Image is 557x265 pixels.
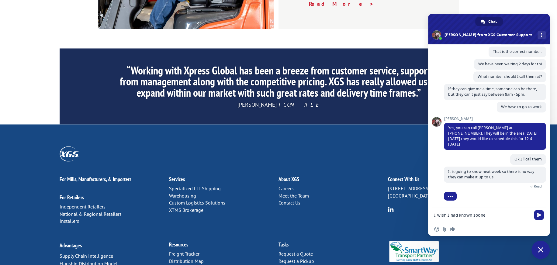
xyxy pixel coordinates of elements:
a: Freight Tracker [169,250,199,256]
span: Ok I'll call them [514,157,542,162]
span: That is the correct number. [493,49,542,54]
span: What number should I call them at? [478,74,542,79]
h2: Connect With Us [388,176,497,185]
div: Chat [475,17,503,26]
div: Close chat [531,241,550,259]
span: It is going to snow next week so there is no way they can make it up to us. [448,169,534,180]
a: Specialized LTL Shipping [169,185,221,191]
span: If they can give me a time, someone can be there, but they can't just say between 8am - 5pm. [448,86,537,97]
img: group-6 [388,206,394,212]
a: Meet the Team [278,192,309,198]
span: Insert an emoji [434,227,439,232]
a: Supply Chain Intelligence [60,253,113,259]
a: Advantages [60,242,82,249]
a: Installers [60,218,79,224]
a: Contact Us [278,199,300,205]
h2: Tasks [278,242,388,250]
a: Request a Quote [278,250,313,256]
span: Audio message [450,227,455,232]
a: About XGS [278,175,299,182]
img: Smartway_Logo [388,241,440,262]
span: ICON TILE [278,101,320,108]
p: [STREET_ADDRESS] [GEOGRAPHIC_DATA], [US_STATE] 37421 [388,185,497,199]
span: [PERSON_NAME] [444,117,546,121]
span: - [277,101,278,108]
a: For Mills, Manufacturers, & Importers [60,175,131,182]
a: Read More > [309,0,374,7]
span: [PERSON_NAME] [237,101,277,108]
a: XTMS Brokerage [169,207,203,213]
a: Distribution Map [169,258,204,264]
span: Send a file [442,227,447,232]
span: We have been waiting 2 days for thi [478,61,542,67]
h2: “Working with Xpress Global has been a breeze from customer service, support from management alon... [117,65,440,101]
span: Read [534,184,542,188]
a: Warehousing [169,192,196,198]
a: Independent Retailers [60,203,106,209]
div: More channels [538,31,546,39]
a: Resources [169,241,188,248]
a: Custom Logistics Solutions [169,199,225,205]
span: Send [534,210,544,220]
a: National & Regional Retailers [60,211,122,217]
span: We have to go to work [501,104,542,109]
a: For Retailers [60,194,84,201]
a: Request a Pickup [278,258,314,264]
a: Careers [278,185,294,191]
img: XGS_Logos_ALL_2024_All_White [60,146,79,161]
span: Chat [488,17,497,26]
span: Yes, you can call [PERSON_NAME] at [PHONE_NUMBER]. They will be in the area [DATE][DATE] they wou... [448,125,537,147]
a: Services [169,175,185,182]
textarea: Compose your message... [434,212,530,218]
